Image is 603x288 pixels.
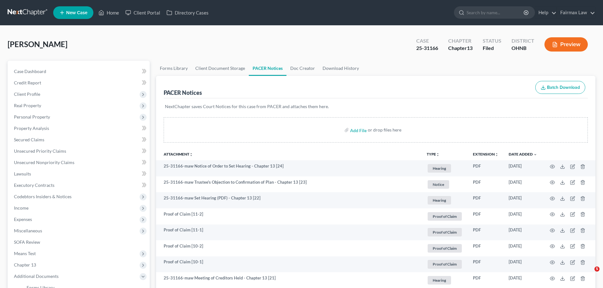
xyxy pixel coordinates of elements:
button: TYPEunfold_more [427,152,440,156]
td: [DATE] [504,240,542,256]
span: Proof of Claim [428,212,462,221]
a: Download History [319,61,363,76]
a: Proof of Claim [427,259,463,269]
div: 25-31166 [416,45,438,52]
span: Expenses [14,217,32,222]
span: Additional Documents [14,273,59,279]
td: Proof of Claim [11-2] [156,208,422,224]
span: SOFA Review [14,239,40,245]
span: Unsecured Nonpriority Claims [14,160,74,165]
td: 25-31166-maw Trustee's Objection to Confirmation of Plan - Chapter 13 [23] [156,176,422,193]
td: PDF [468,224,504,241]
a: Proof of Claim [427,227,463,237]
a: Help [535,7,556,18]
span: Proof of Claim [428,228,462,236]
a: Hearing [427,163,463,174]
a: Forms Library [156,61,192,76]
span: New Case [66,10,87,15]
span: Income [14,205,28,211]
a: Date Added expand_more [509,152,537,156]
td: PDF [468,176,504,193]
a: PACER Notices [249,61,286,76]
a: Secured Claims [9,134,150,145]
a: Lawsuits [9,168,150,180]
span: Personal Property [14,114,50,119]
a: Unsecured Priority Claims [9,145,150,157]
i: unfold_more [495,153,499,156]
td: [DATE] [504,176,542,193]
div: District [512,37,534,45]
div: OHNB [512,45,534,52]
a: Credit Report [9,77,150,89]
span: Hearing [428,196,451,205]
span: Codebtors Insiders & Notices [14,194,72,199]
td: PDF [468,160,504,176]
i: unfold_more [189,153,193,156]
td: [DATE] [504,256,542,273]
td: Proof of Claim [10-2] [156,240,422,256]
td: PDF [468,192,504,208]
a: Extensionunfold_more [473,152,499,156]
td: 25-31166-maw Notice of Order to Set Hearing - Chapter 13 [24] [156,160,422,176]
span: Credit Report [14,80,41,85]
a: Hearing [427,195,463,205]
a: Home [95,7,122,18]
td: [DATE] [504,224,542,241]
td: [DATE] [504,208,542,224]
button: Batch Download [535,81,585,94]
span: Proof of Claim [428,260,462,268]
span: Means Test [14,251,36,256]
span: Executory Contracts [14,182,54,188]
div: Chapter [448,45,473,52]
div: Status [483,37,501,45]
span: Real Property [14,103,41,108]
span: Miscellaneous [14,228,42,233]
span: 13 [467,45,473,51]
a: Doc Creator [286,61,319,76]
a: Case Dashboard [9,66,150,77]
a: SOFA Review [9,236,150,248]
input: Search by name... [467,7,524,18]
a: Hearing [427,275,463,285]
td: PDF [468,256,504,273]
td: PDF [468,240,504,256]
a: Attachmentunfold_more [164,152,193,156]
a: Unsecured Nonpriority Claims [9,157,150,168]
span: Proof of Claim [428,244,462,253]
a: Proof of Claim [427,211,463,222]
span: Hearing [428,164,451,173]
a: Notice [427,179,463,190]
button: Preview [544,37,588,52]
span: Notice [428,180,449,189]
a: Fairmax Law [557,7,595,18]
div: or drop files here [368,127,401,133]
td: Proof of Claim [10-1] [156,256,422,273]
div: Filed [483,45,501,52]
td: 25-31166-maw Set Hearing (PDF) - Chapter 13 [22] [156,192,422,208]
div: Chapter [448,37,473,45]
td: [DATE] [504,160,542,176]
td: [DATE] [504,192,542,208]
span: Lawsuits [14,171,31,176]
span: Hearing [428,276,451,285]
span: Client Profile [14,91,40,97]
a: Directory Cases [163,7,212,18]
div: PACER Notices [164,89,202,96]
span: Property Analysis [14,126,49,131]
a: Property Analysis [9,123,150,134]
a: Client Portal [122,7,163,18]
i: expand_more [533,153,537,156]
td: Proof of Claim [11-1] [156,224,422,241]
a: Proof of Claim [427,243,463,254]
p: NextChapter saves Court Notices for this case from PACER and attaches them here. [165,103,587,110]
span: [PERSON_NAME] [8,40,67,49]
span: Chapter 13 [14,262,36,267]
span: Secured Claims [14,137,44,142]
div: Case [416,37,438,45]
iframe: Intercom live chat [581,267,597,282]
span: Case Dashboard [14,69,46,74]
span: Batch Download [547,85,580,90]
td: PDF [468,208,504,224]
span: 5 [594,267,600,272]
a: Client Document Storage [192,61,249,76]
